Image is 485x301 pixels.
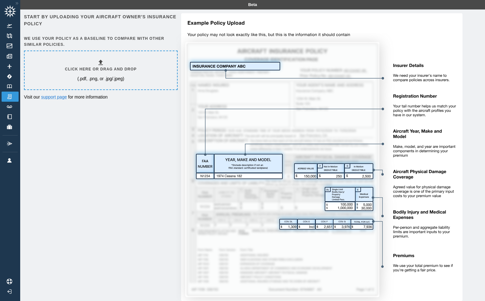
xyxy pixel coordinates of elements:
p: Visit our for more information [24,94,176,100]
a: support page [41,94,67,99]
h6: Click here or drag and drop [65,66,137,72]
p: (.pdf, .png, or .jpg/.jpeg) [77,75,124,82]
h6: We use your policy as a baseline to compare with other similar policies. [24,36,176,48]
h6: Start by uploading your aircraft owner's insurance policy [24,13,176,27]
